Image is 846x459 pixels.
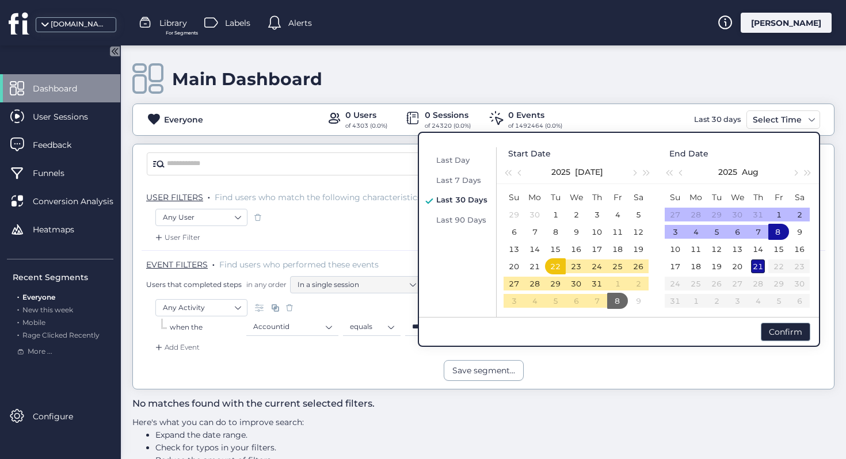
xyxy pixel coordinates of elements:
[545,206,566,223] td: 2025-07-01
[507,277,521,290] div: 27
[524,189,545,206] th: Mon
[436,175,481,185] span: Last 7 Days
[706,223,727,240] td: 2025-08-05
[685,240,706,258] td: 2025-08-11
[33,139,89,151] span: Feedback
[631,225,645,239] div: 12
[789,223,810,240] td: 2025-08-09
[345,109,387,121] div: 0 Users
[665,223,685,240] td: 2025-08-03
[665,189,685,206] th: Sun
[751,259,765,273] div: 21
[566,258,586,275] td: 2025-07-23
[566,189,586,206] th: Wed
[689,208,703,221] div: 28
[17,290,19,301] span: .
[668,259,682,273] div: 17
[345,121,387,131] div: of 4303 (0.0%)
[545,189,566,206] th: Tue
[166,29,198,37] span: For Segments
[611,259,624,273] div: 25
[586,258,607,275] td: 2025-07-24
[508,109,562,121] div: 0 Events
[566,292,586,309] td: 2025-08-06
[33,82,94,95] span: Dashboard
[586,240,607,258] td: 2025-07-17
[611,242,624,256] div: 18
[132,396,609,411] h3: No matches found with the current selected filters.
[507,225,521,239] div: 6
[768,206,789,223] td: 2025-08-01
[545,258,566,275] td: 2025-07-22
[727,223,748,240] td: 2025-08-06
[504,206,524,223] td: 2025-06-29
[706,240,727,258] td: 2025-08-12
[501,160,514,183] button: Last year (Control + left)
[768,240,789,258] td: 2025-08-15
[504,292,524,309] td: 2025-08-03
[761,323,810,341] div: Confirm
[153,232,200,243] div: User Filter
[685,206,706,223] td: 2025-07-28
[528,242,542,256] div: 14
[551,160,570,183] button: 2025
[507,294,521,308] div: 3
[288,17,312,29] span: Alerts
[768,223,789,240] td: 2025-08-08
[586,189,607,206] th: Thu
[163,209,240,226] nz-select-item: Any User
[153,342,200,353] div: Add Event
[548,277,562,290] div: 29
[706,258,727,275] td: 2025-08-19
[219,259,379,270] span: Find users who performed these events
[528,294,542,308] div: 4
[586,275,607,292] td: 2025-07-31
[569,208,583,221] div: 2
[641,160,653,183] button: Next year (Control + right)
[611,225,624,239] div: 11
[668,242,682,256] div: 10
[575,160,603,183] button: [DATE]
[607,206,628,223] td: 2025-07-04
[524,275,545,292] td: 2025-07-28
[662,160,675,183] button: Last year (Control + left)
[425,121,471,131] div: of 24320 (0.0%)
[528,277,542,290] div: 28
[17,328,19,339] span: .
[548,208,562,221] div: 1
[668,225,682,239] div: 3
[772,242,786,256] div: 15
[710,225,723,239] div: 5
[685,189,706,206] th: Mon
[566,240,586,258] td: 2025-07-16
[22,305,73,314] span: New this week
[628,275,649,292] td: 2025-08-02
[730,208,744,221] div: 30
[631,208,645,221] div: 5
[524,240,545,258] td: 2025-07-14
[545,240,566,258] td: 2025-07-15
[452,364,515,377] div: Save segment...
[524,258,545,275] td: 2025-07-21
[545,275,566,292] td: 2025-07-29
[508,147,551,160] span: Start Date
[504,223,524,240] td: 2025-07-06
[528,225,542,239] div: 7
[590,277,604,290] div: 31
[668,208,682,221] div: 27
[146,192,203,202] span: USER FILTERS
[792,208,806,221] div: 2
[772,208,786,221] div: 1
[548,225,562,239] div: 8
[748,189,768,206] th: Thu
[730,225,744,239] div: 6
[590,294,604,308] div: 7
[298,276,415,293] nz-select-item: In a single session
[590,225,604,239] div: 10
[514,160,527,183] button: Previous month (PageUp)
[436,195,487,204] span: Last 30 Days
[607,292,628,309] td: 2025-08-08
[727,258,748,275] td: 2025-08-20
[627,160,640,183] button: Next month (PageDown)
[548,242,562,256] div: 15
